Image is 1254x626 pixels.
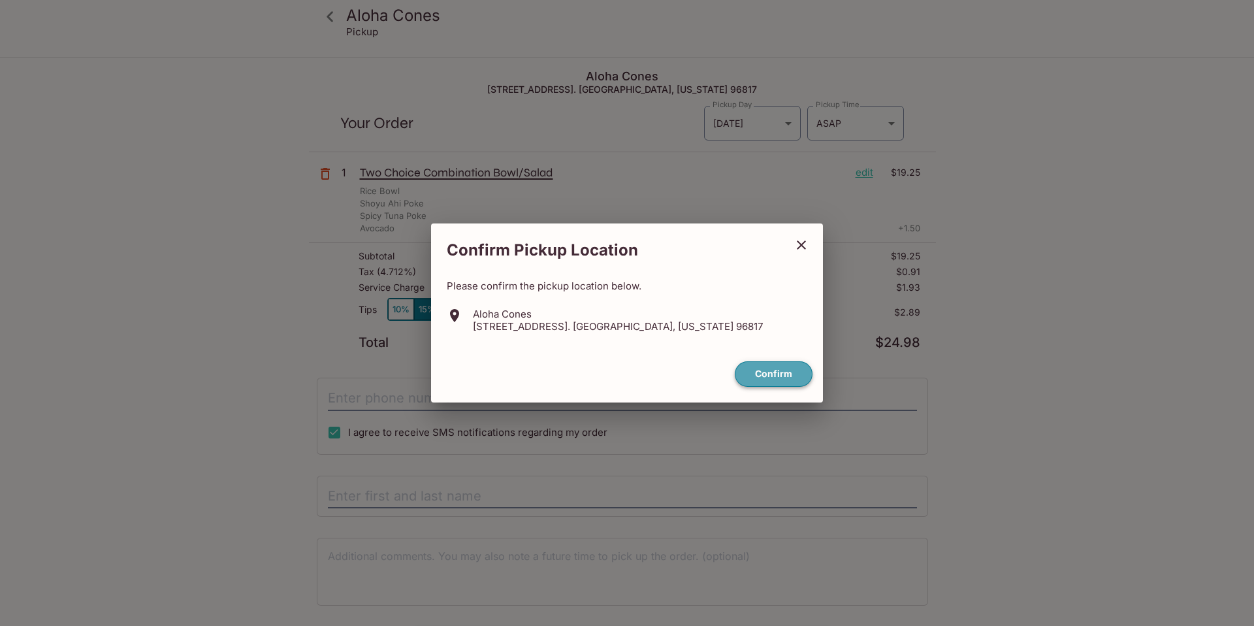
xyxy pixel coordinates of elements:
button: close [785,229,818,261]
p: [STREET_ADDRESS]. [GEOGRAPHIC_DATA], [US_STATE] 96817 [473,320,763,333]
p: Please confirm the pickup location below. [447,280,807,292]
button: confirm [735,361,812,387]
p: Aloha Cones [473,308,763,320]
h2: Confirm Pickup Location [431,234,785,267]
